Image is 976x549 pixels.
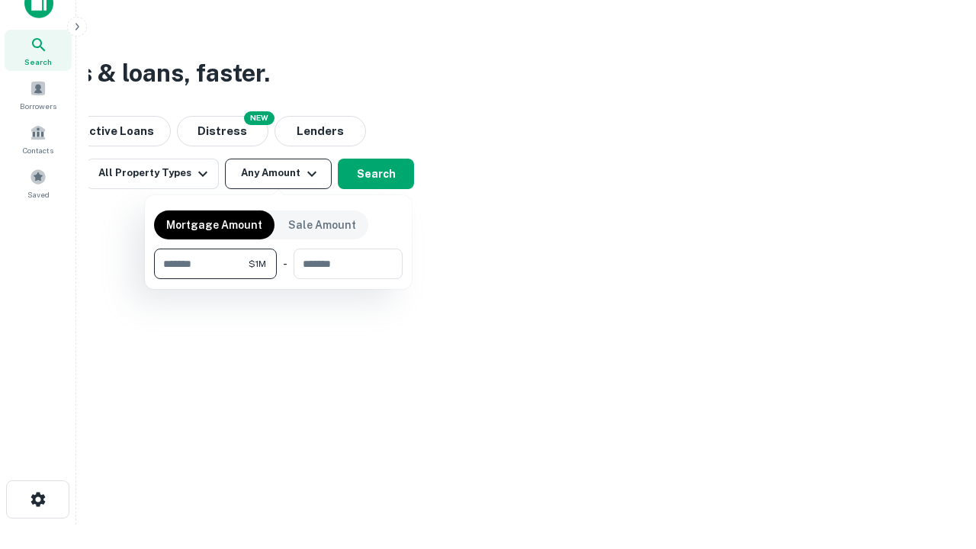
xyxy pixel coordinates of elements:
[900,378,976,451] iframe: Chat Widget
[288,217,356,233] p: Sale Amount
[166,217,262,233] p: Mortgage Amount
[249,257,266,271] span: $1M
[283,249,287,279] div: -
